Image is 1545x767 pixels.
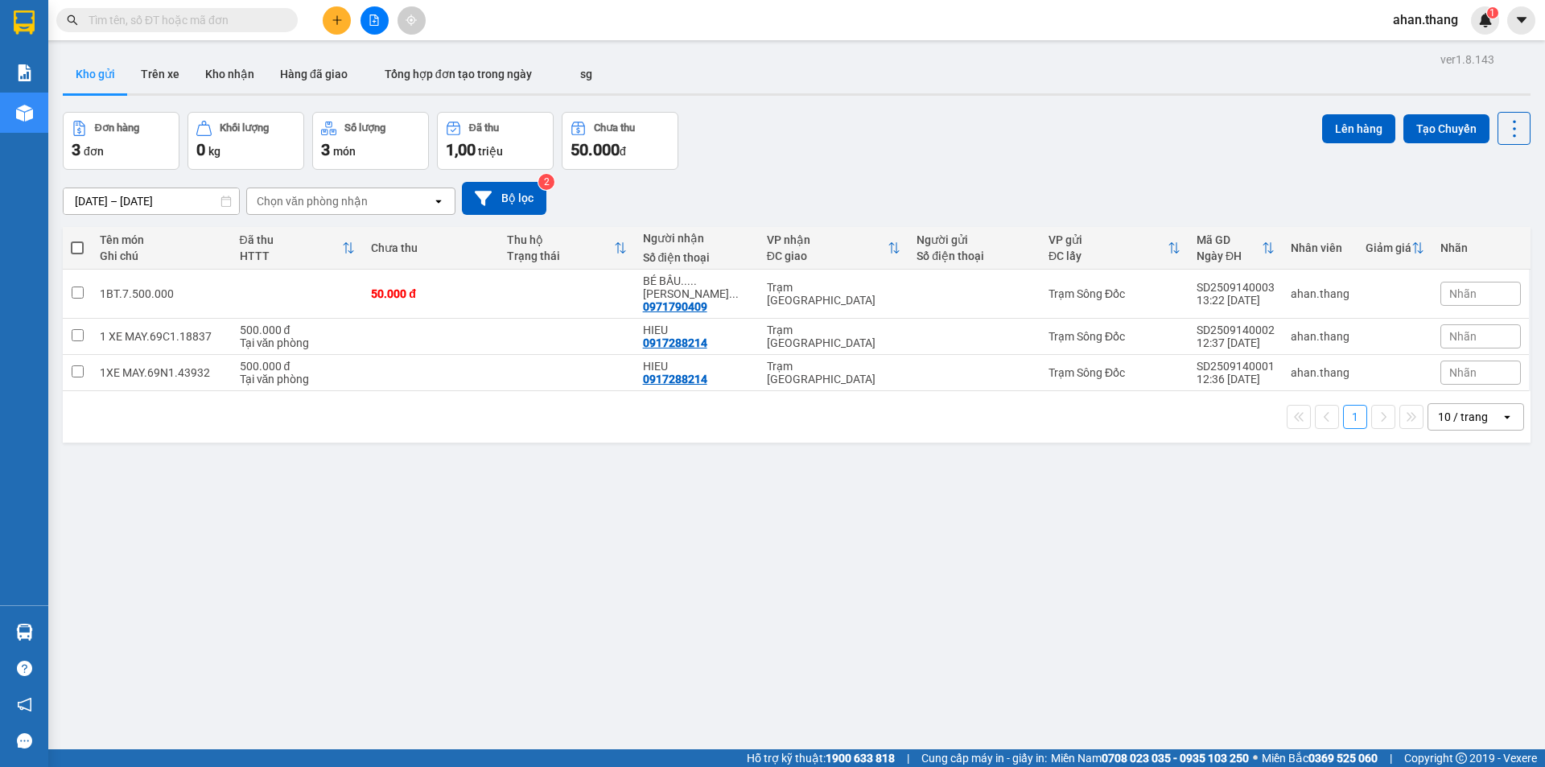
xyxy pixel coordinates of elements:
button: Kho gửi [63,55,128,93]
span: ... [729,287,739,300]
div: 13:22 [DATE] [1197,294,1275,307]
div: 0917288214 [643,336,707,349]
button: caret-down [1507,6,1535,35]
th: Toggle SortBy [1358,227,1432,270]
th: Toggle SortBy [1040,227,1189,270]
button: 1 [1343,405,1367,429]
span: 3 [72,140,80,159]
th: Toggle SortBy [759,227,908,270]
span: Miền Nam [1051,749,1249,767]
div: Trạng thái [507,249,614,262]
span: plus [332,14,343,26]
span: triệu [478,145,503,158]
strong: 1900 633 818 [826,752,895,765]
div: 500.000 đ [240,360,356,373]
span: 3 [321,140,330,159]
div: VP gửi [1049,233,1168,246]
span: món [333,145,356,158]
button: Kho nhận [192,55,267,93]
th: Toggle SortBy [1189,227,1283,270]
span: 1 [1489,7,1495,19]
button: Đơn hàng3đơn [63,112,179,170]
div: BÉ BẦU.....[PERSON_NAME] [105,52,268,91]
button: plus [323,6,351,35]
span: ahan.thang [1380,10,1471,30]
div: Ghi chú [100,249,223,262]
div: Trạm Sông Đốc [1049,330,1180,343]
div: ĐC giao [767,249,888,262]
div: Ngày ĐH [1197,249,1262,262]
button: Chưa thu50.000đ [562,112,678,170]
div: Trạm [GEOGRAPHIC_DATA] [767,281,900,307]
div: HIEU [643,324,751,336]
sup: 2 [538,174,554,190]
div: Trạm Sông Đốc [14,14,93,52]
strong: 0708 023 035 - 0935 103 250 [1102,752,1249,765]
div: Trạm [GEOGRAPHIC_DATA] [105,14,268,52]
span: question-circle [17,661,32,676]
div: Trạm Sông Đốc [1049,287,1180,300]
div: Chưa thu [371,241,491,254]
button: Khối lượng0kg [187,112,304,170]
div: Đơn hàng [95,122,139,134]
span: đ [620,145,626,158]
div: Mã GD [1197,233,1262,246]
img: logo-vxr [14,10,35,35]
div: 50.000 đ [371,287,491,300]
span: Miền Bắc [1262,749,1378,767]
div: Tại văn phòng [240,373,356,386]
div: VP nhận [767,233,888,246]
span: ⚪️ [1253,755,1258,761]
div: 12:37 [DATE] [1197,336,1275,349]
input: Select a date range. [64,188,239,214]
span: Nhận: [105,15,143,32]
div: ahan.thang [1291,330,1349,343]
div: 0971790409 [105,91,268,113]
div: Nhãn [1440,241,1521,254]
div: BÉ BẦU.....TRẦN VĂN THỜI [643,274,751,300]
button: Đã thu1,00 triệu [437,112,554,170]
img: solution-icon [16,64,33,81]
div: Tên món [100,233,223,246]
input: Tìm tên, số ĐT hoặc mã đơn [89,11,278,29]
img: warehouse-icon [16,105,33,122]
div: ĐC lấy [1049,249,1168,262]
span: 50.000 [571,140,620,159]
div: ahan.thang [1291,366,1349,379]
img: warehouse-icon [16,624,33,641]
span: Nhãn [1449,330,1477,343]
span: Cung cấp máy in - giấy in: [921,749,1047,767]
svg: open [432,195,445,208]
button: Lên hàng [1322,114,1395,143]
div: HTTT [240,249,343,262]
div: Thu hộ [507,233,614,246]
button: Tạo Chuyến [1403,114,1489,143]
img: icon-new-feature [1478,13,1493,27]
span: Gửi: [14,15,39,32]
button: Số lượng3món [312,112,429,170]
div: Số lượng [344,122,385,134]
div: Số điện thoại [643,251,751,264]
span: 1,00 [446,140,476,159]
span: sg [580,68,592,80]
div: HIEU [643,360,751,373]
div: Số điện thoại [917,249,1032,262]
th: Toggle SortBy [499,227,635,270]
div: Người nhận [643,232,751,245]
div: Người gửi [917,233,1032,246]
span: đơn [84,145,104,158]
div: Giảm giá [1366,241,1411,254]
span: | [907,749,909,767]
th: Toggle SortBy [232,227,364,270]
span: file-add [369,14,380,26]
span: aim [406,14,417,26]
div: Nhân viên [1291,241,1349,254]
span: copyright [1456,753,1467,764]
span: Hỗ trợ kỹ thuật: [747,749,895,767]
div: ahan.thang [1291,287,1349,300]
div: 12:36 [DATE] [1197,373,1275,386]
div: 500.000 đ [240,324,356,336]
div: Đã thu [469,122,499,134]
button: Trên xe [128,55,192,93]
button: aim [398,6,426,35]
